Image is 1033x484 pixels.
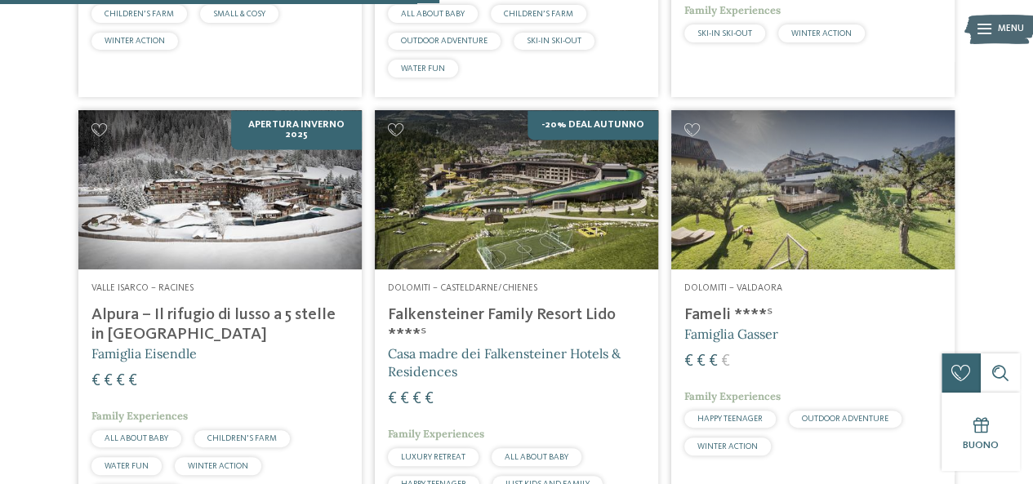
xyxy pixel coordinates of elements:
span: OUTDOOR ADVENTURE [802,415,888,423]
span: ALL ABOUT BABY [505,453,568,461]
h4: Falkensteiner Family Resort Lido ****ˢ [388,305,645,344]
span: WINTER ACTION [188,462,248,470]
span: CHILDREN’S FARM [207,434,277,442]
img: Cercate un hotel per famiglie? Qui troverete solo i migliori! [78,110,362,269]
span: SKI-IN SKI-OUT [527,37,581,45]
span: Dolomiti – Casteldarne/Chienes [388,283,537,293]
span: € [412,391,421,407]
span: WINTER ACTION [791,29,852,38]
span: ALL ABOUT BABY [401,10,465,18]
span: CHILDREN’S FARM [105,10,174,18]
span: Famiglia Gasser [684,326,778,342]
span: SMALL & COSY [213,10,265,18]
h4: Alpura – Il rifugio di lusso a 5 stelle in [GEOGRAPHIC_DATA] [91,305,349,344]
span: Casa madre dei Falkensteiner Hotels & Residences [388,345,621,380]
span: WATER FUN [401,64,445,73]
span: Valle Isarco – Racines [91,283,194,293]
span: Family Experiences [684,3,781,17]
span: € [104,373,113,389]
img: Cercate un hotel per famiglie? Qui troverete solo i migliori! [671,110,955,269]
span: SKI-IN SKI-OUT [697,29,752,38]
span: WINTER ACTION [105,37,165,45]
span: Family Experiences [91,409,188,423]
span: € [128,373,137,389]
span: € [697,353,706,370]
span: € [116,373,125,389]
span: € [684,353,693,370]
span: ALL ABOUT BABY [105,434,168,442]
span: WINTER ACTION [697,442,758,451]
span: € [91,373,100,389]
a: Buono [942,393,1020,471]
span: € [721,353,730,370]
span: Family Experiences [684,389,781,403]
span: Family Experiences [388,427,484,441]
span: Dolomiti – Valdaora [684,283,782,293]
span: € [709,353,718,370]
span: CHILDREN’S FARM [504,10,573,18]
span: WATER FUN [105,462,149,470]
img: Cercate un hotel per famiglie? Qui troverete solo i migliori! [375,110,658,269]
span: Buono [963,440,999,451]
span: HAPPY TEENAGER [697,415,763,423]
span: Famiglia Eisendle [91,345,197,362]
span: € [400,391,409,407]
span: OUTDOOR ADVENTURE [401,37,488,45]
span: LUXURY RETREAT [401,453,465,461]
span: € [425,391,434,407]
span: € [388,391,397,407]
